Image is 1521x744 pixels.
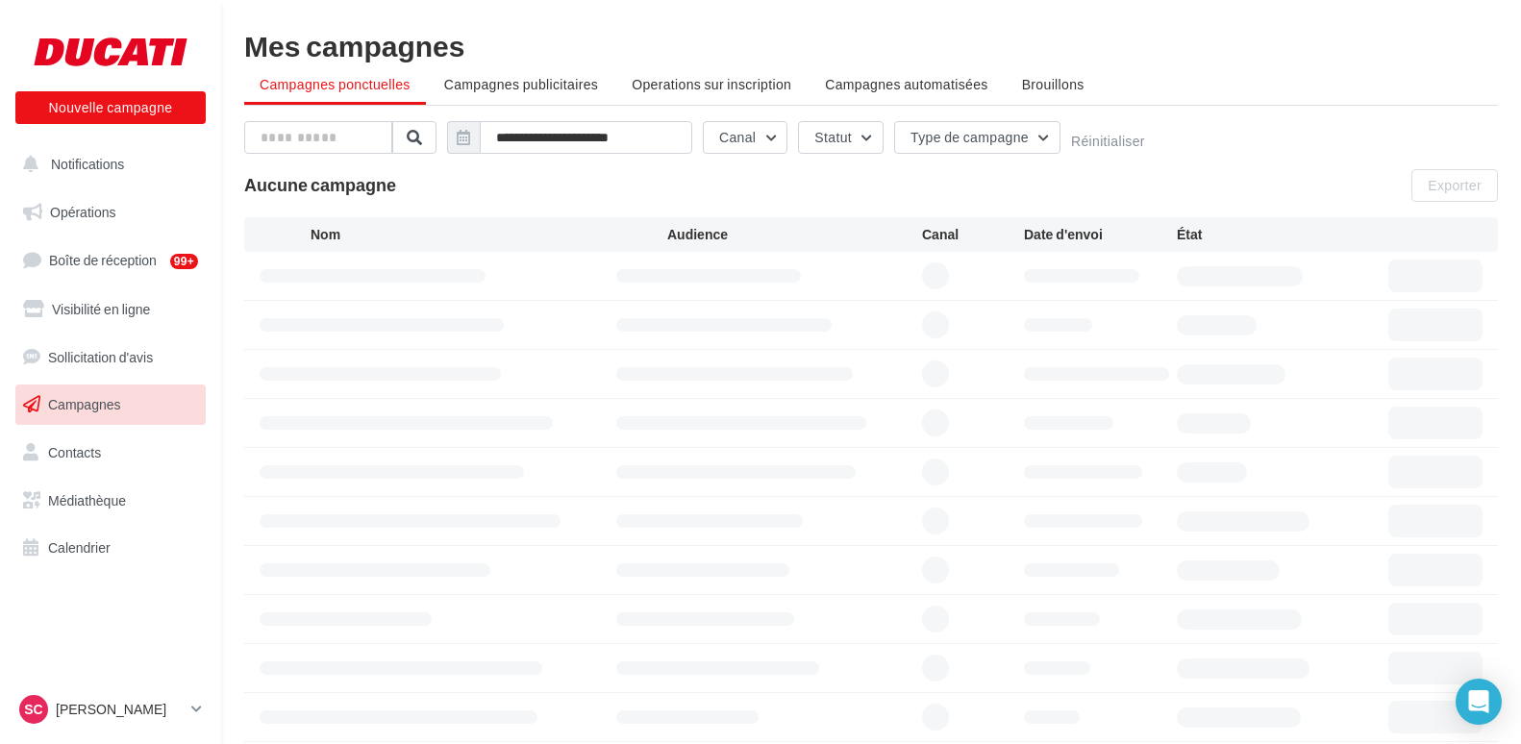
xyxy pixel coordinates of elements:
span: Boîte de réception [49,252,157,268]
button: Nouvelle campagne [15,91,206,124]
button: Réinitialiser [1071,134,1145,149]
span: Notifications [51,156,124,172]
button: Statut [798,121,884,154]
a: Médiathèque [12,481,210,521]
button: Canal [703,121,787,154]
a: Campagnes [12,384,210,425]
span: Campagnes [48,396,121,412]
a: Calendrier [12,528,210,568]
a: Visibilité en ligne [12,289,210,330]
div: Canal [922,225,1024,244]
span: Sollicitation d'avis [48,348,153,364]
span: Aucune campagne [244,174,396,195]
span: Contacts [48,444,101,460]
div: 99+ [170,254,198,269]
div: Audience [667,225,922,244]
button: Notifications [12,144,202,185]
div: État [1177,225,1330,244]
div: Mes campagnes [244,31,1498,60]
span: SC [24,700,42,719]
a: Opérations [12,192,210,233]
span: Brouillons [1022,76,1085,92]
a: Boîte de réception99+ [12,239,210,281]
span: Visibilité en ligne [52,301,150,317]
span: Operations sur inscription [632,76,791,92]
div: Nom [311,225,667,244]
div: Date d'envoi [1024,225,1177,244]
span: Campagnes automatisées [825,76,987,92]
button: Type de campagne [894,121,1060,154]
span: Opérations [50,204,115,220]
p: [PERSON_NAME] [56,700,184,719]
span: Campagnes publicitaires [444,76,598,92]
span: Médiathèque [48,492,126,508]
a: Sollicitation d'avis [12,337,210,378]
a: SC [PERSON_NAME] [15,691,206,728]
a: Contacts [12,433,210,473]
div: Open Intercom Messenger [1456,679,1502,725]
button: Exporter [1411,169,1498,202]
span: Calendrier [48,539,111,556]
